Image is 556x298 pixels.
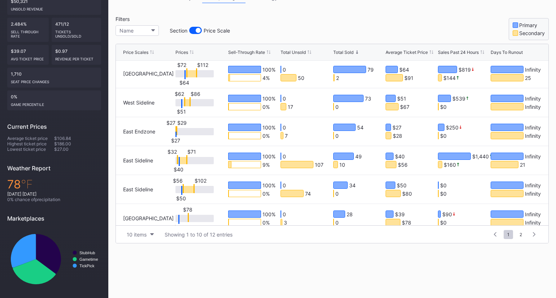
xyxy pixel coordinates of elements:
[398,161,408,168] div: $56
[165,231,233,238] div: Showing 1 to 10 of 12 entries
[116,16,234,22] div: Filters
[55,54,98,61] div: Revenue per ticket
[386,50,428,55] div: Average Ticket Price
[175,50,188,55] div: Prices
[525,211,541,217] div: Infinity
[442,211,452,217] div: $90
[400,103,409,110] div: $67
[54,146,101,152] div: $27.00
[283,95,286,102] div: 0
[197,62,208,68] div: $112
[175,91,184,97] div: $62
[393,132,402,139] div: $28
[395,153,405,159] div: $40
[516,230,526,239] span: 2
[177,120,187,126] div: $29
[525,153,541,159] div: Infinity
[120,27,134,34] div: Name
[440,103,447,110] div: $0
[11,4,97,11] div: Unsold Revenue
[127,231,147,238] div: 10 items
[123,157,153,163] div: East Sideline
[54,136,101,141] div: $106.84
[11,77,97,84] div: seat price changes
[123,230,157,239] button: 10 items
[402,219,411,226] div: $78
[315,161,323,168] div: 107
[525,132,541,139] div: Infinity
[339,161,345,168] div: 10
[525,66,541,73] div: Infinity
[7,123,101,130] div: Current Prices
[262,190,270,197] div: 0 %
[298,74,304,81] div: 50
[284,219,287,226] div: 3
[11,99,97,107] div: Game percentile
[7,227,101,291] svg: Chart title
[177,62,186,68] div: $72
[357,124,364,131] div: 54
[7,191,101,197] div: [DATE] [DATE]
[187,149,196,155] div: $71
[191,91,200,97] div: $86
[404,74,413,81] div: $91
[11,27,45,38] div: Sell Through Rate
[123,128,155,135] div: East Endzone
[262,219,270,226] div: 0 %
[397,182,407,188] div: $50
[79,257,98,261] text: Gametime
[335,190,339,197] div: 0
[440,182,447,188] div: $0
[7,215,101,222] div: Marketplaces
[123,215,174,221] div: [GEOGRAPHIC_DATA]
[79,251,95,255] text: StubHub
[7,141,54,146] div: Highest ticket price
[173,178,183,184] div: $56
[285,132,288,139] div: 7
[395,211,405,217] div: $39
[399,66,409,73] div: $64
[525,103,541,110] div: Infinity
[79,264,95,268] text: TickPick
[281,50,306,55] div: Total Unsold
[349,182,356,188] div: 34
[166,120,175,126] div: $27
[7,45,49,65] div: $39.07
[525,124,541,131] div: Infinity
[397,95,406,102] div: $51
[333,50,353,55] div: Total Sold
[440,190,447,197] div: $0
[175,80,194,86] div: $64
[123,99,155,106] div: West Sideline
[262,95,275,102] div: 100 %
[262,124,275,131] div: 100 %
[228,50,265,55] div: Sell-Through Rate
[54,141,101,146] div: $186.00
[519,30,545,36] div: Secondary
[452,95,465,102] div: $539
[335,219,339,226] div: 0
[262,132,270,139] div: 0 %
[446,124,459,131] div: $250
[355,153,362,159] div: 49
[440,219,447,226] div: $0
[123,71,174,77] div: [GEOGRAPHIC_DATA]
[7,136,54,141] div: Average ticket price
[472,153,489,159] div: $1,440
[491,50,523,55] div: Days To Runout
[170,27,230,34] div: Section Price Scale
[262,161,270,168] div: 9 %
[172,195,190,201] div: $50
[305,190,311,197] div: 74
[7,146,54,152] div: Lowest ticket price
[525,74,531,81] div: 25
[7,90,101,110] div: 0%
[11,54,45,61] div: Avg ticket price
[283,211,286,217] div: 0
[262,182,275,188] div: 100 %
[262,66,275,73] div: 100 %
[169,224,187,230] div: $39
[170,166,188,173] div: $40
[262,74,270,81] div: 4 %
[443,74,456,81] div: $144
